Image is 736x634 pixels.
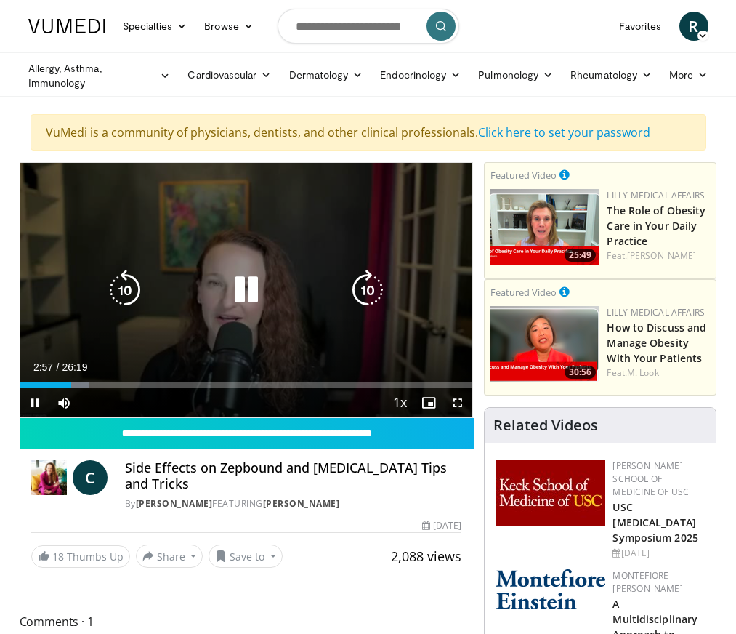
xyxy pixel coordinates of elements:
[490,189,599,265] a: 25:49
[209,545,283,568] button: Save to
[679,12,708,41] a: R
[612,569,682,595] a: Montefiore [PERSON_NAME]
[490,169,557,182] small: Featured Video
[20,612,474,631] span: Comments 1
[627,366,659,379] a: M. Look
[490,286,557,299] small: Featured Video
[612,500,697,545] a: USC [MEDICAL_DATA] Symposium 2025
[371,60,469,89] a: Endocrinology
[49,388,78,417] button: Mute
[31,545,130,568] a: 18 Thumbs Up
[496,569,605,609] img: b0142b4c-93a1-4b58-8f91-5265c282693c.png.150x105_q85_autocrop_double_scale_upscale_version-0.2.png
[114,12,196,41] a: Specialties
[125,460,462,491] h4: Side Effects on Zepbound and [MEDICAL_DATA] Tips and Tricks
[562,60,660,89] a: Rheumatology
[28,19,105,33] img: VuMedi Logo
[31,114,706,151] div: VuMedi is a community of physicians, dentists, and other clinical professionals.
[627,249,696,262] a: [PERSON_NAME]
[20,388,49,417] button: Pause
[263,497,340,510] a: [PERSON_NAME]
[565,366,596,379] span: 30:56
[490,306,599,382] img: c98a6a29-1ea0-4bd5-8cf5-4d1e188984a7.png.150x105_q85_crop-smart_upscale.png
[607,321,706,365] a: How to Discuss and Manage Obesity With Your Patients
[607,189,705,201] a: Lilly Medical Affairs
[607,366,710,380] div: Feat.
[280,60,372,89] a: Dermatology
[610,12,671,41] a: Favorites
[496,460,605,526] img: 7b941f1f-d101-407a-8bfa-07bd47db01ba.png.150x105_q85_autocrop_double_scale_upscale_version-0.2.jpg
[20,163,473,417] video-js: Video Player
[565,249,596,262] span: 25:49
[62,361,87,373] span: 26:19
[612,460,689,498] a: [PERSON_NAME] School of Medicine of USC
[195,12,262,41] a: Browse
[179,60,280,89] a: Cardiovascular
[385,388,414,417] button: Playback Rate
[414,388,443,417] button: Enable picture-in-picture mode
[490,189,599,265] img: e1208b6b-349f-4914-9dd7-f97803bdbf1d.png.150x105_q85_crop-smart_upscale.png
[57,361,60,373] span: /
[136,545,203,568] button: Share
[31,460,67,495] img: Dr. Carolynn Francavilla
[478,124,650,140] a: Click here to set your password
[136,497,213,510] a: [PERSON_NAME]
[490,306,599,382] a: 30:56
[73,460,108,495] a: C
[422,519,461,532] div: [DATE]
[612,547,704,560] div: [DATE]
[278,9,459,44] input: Search topics, interventions
[52,550,64,563] span: 18
[493,417,598,434] h4: Related Videos
[33,361,53,373] span: 2:57
[443,388,472,417] button: Fullscreen
[469,60,562,89] a: Pulmonology
[125,497,462,510] div: By FEATURING
[607,306,705,318] a: Lilly Medical Affairs
[20,61,179,90] a: Allergy, Asthma, Immunology
[20,382,473,388] div: Progress Bar
[660,60,716,89] a: More
[607,204,705,248] a: The Role of Obesity Care in Your Daily Practice
[607,249,710,262] div: Feat.
[391,547,461,565] span: 2,088 views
